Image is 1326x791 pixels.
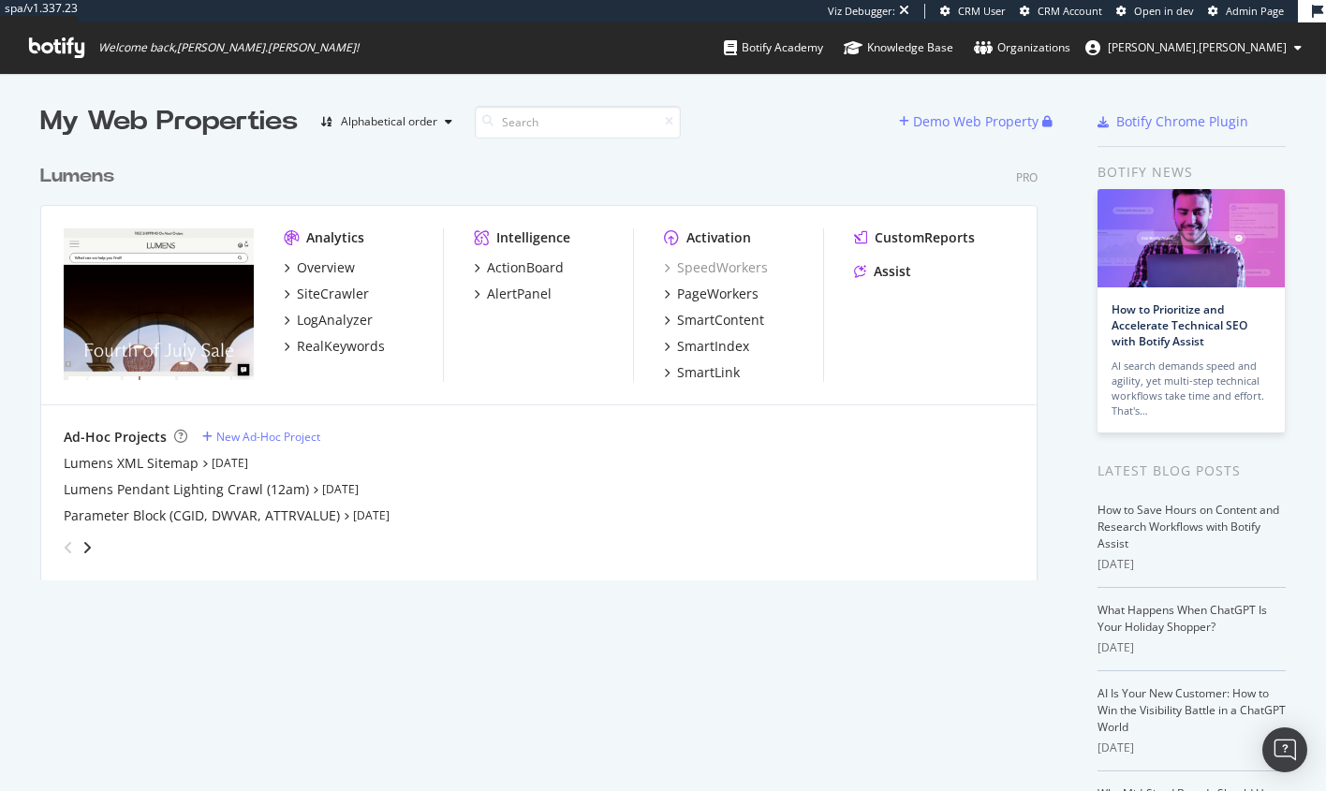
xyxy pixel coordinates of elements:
div: [DATE] [1098,556,1286,573]
a: Lumens Pendant Lighting Crawl (12am) [64,480,309,499]
button: Alphabetical order [313,107,460,137]
div: SmartIndex [677,337,749,356]
div: [DATE] [1098,740,1286,756]
div: Botify Chrome Plugin [1116,112,1248,131]
div: AlertPanel [487,285,552,303]
a: AI Is Your New Customer: How to Win the Visibility Battle in a ChatGPT World [1098,685,1286,735]
a: Lumens [40,163,122,190]
div: SmartContent [677,311,764,330]
button: Demo Web Property [899,107,1042,137]
a: AlertPanel [474,285,552,303]
div: Demo Web Property [913,112,1039,131]
div: My Web Properties [40,103,298,140]
a: Assist [854,262,911,281]
div: Botify news [1098,162,1286,183]
div: CustomReports [875,228,975,247]
span: CRM User [958,4,1006,18]
a: Organizations [974,22,1070,73]
a: Overview [284,258,355,277]
a: New Ad-Hoc Project [202,429,320,445]
a: SmartLink [664,363,740,382]
div: ActionBoard [487,258,564,277]
a: [DATE] [322,481,359,497]
div: Analytics [306,228,364,247]
input: Search [475,106,681,139]
div: Open Intercom Messenger [1262,727,1307,772]
a: PageWorkers [664,285,759,303]
a: How to Save Hours on Content and Research Workflows with Botify Assist [1098,502,1279,551]
a: SmartContent [664,311,764,330]
div: Viz Debugger: [828,4,895,19]
a: Botify Academy [724,22,823,73]
div: Alphabetical order [341,116,437,127]
div: Organizations [974,38,1070,57]
div: angle-right [81,538,94,557]
div: Latest Blog Posts [1098,461,1286,481]
a: Botify Chrome Plugin [1098,112,1248,131]
a: How to Prioritize and Accelerate Technical SEO with Botify Assist [1112,301,1247,349]
div: Ad-Hoc Projects [64,428,167,447]
span: Admin Page [1226,4,1284,18]
div: SiteCrawler [297,285,369,303]
a: Demo Web Property [899,113,1042,129]
a: [DATE] [212,455,248,471]
a: SiteCrawler [284,285,369,303]
a: What Happens When ChatGPT Is Your Holiday Shopper? [1098,602,1267,635]
a: Open in dev [1116,4,1194,19]
div: Botify Academy [724,38,823,57]
a: Parameter Block (CGID, DWVAR, ATTRVALUE) [64,506,340,525]
span: CRM Account [1038,4,1102,18]
button: [PERSON_NAME].[PERSON_NAME] [1070,33,1317,63]
div: Knowledge Base [844,38,953,57]
div: Pro [1016,169,1038,185]
a: CustomReports [854,228,975,247]
div: Lumens [40,163,114,190]
span: jeffrey.louella [1108,39,1287,55]
a: Lumens XML Sitemap [64,454,199,473]
div: Intelligence [496,228,570,247]
div: angle-left [56,533,81,563]
a: Knowledge Base [844,22,953,73]
div: grid [40,140,1053,580]
a: LogAnalyzer [284,311,373,330]
img: www.lumens.com [64,228,254,380]
span: Welcome back, [PERSON_NAME].[PERSON_NAME] ! [98,40,359,55]
a: ActionBoard [474,258,564,277]
a: RealKeywords [284,337,385,356]
div: LogAnalyzer [297,311,373,330]
a: CRM Account [1020,4,1102,19]
span: Open in dev [1134,4,1194,18]
div: Overview [297,258,355,277]
a: Admin Page [1208,4,1284,19]
div: Assist [874,262,911,281]
div: [DATE] [1098,639,1286,656]
img: How to Prioritize and Accelerate Technical SEO with Botify Assist [1098,189,1285,287]
div: RealKeywords [297,337,385,356]
div: AI search demands speed and agility, yet multi-step technical workflows take time and effort. Tha... [1112,359,1271,418]
div: New Ad-Hoc Project [216,429,320,445]
a: CRM User [940,4,1006,19]
a: SmartIndex [664,337,749,356]
div: PageWorkers [677,285,759,303]
div: Activation [686,228,751,247]
a: [DATE] [353,507,390,523]
a: SpeedWorkers [664,258,768,277]
div: SmartLink [677,363,740,382]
